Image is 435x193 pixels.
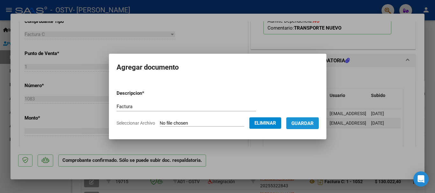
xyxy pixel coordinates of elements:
h2: Agregar documento [117,61,319,73]
span: Guardar [291,121,314,126]
span: Seleccionar Archivo [117,121,155,126]
p: Descripcion [117,90,177,97]
button: Guardar [286,117,319,129]
button: Eliminar [249,117,281,129]
span: Eliminar [254,120,276,126]
div: Open Intercom Messenger [413,171,429,187]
